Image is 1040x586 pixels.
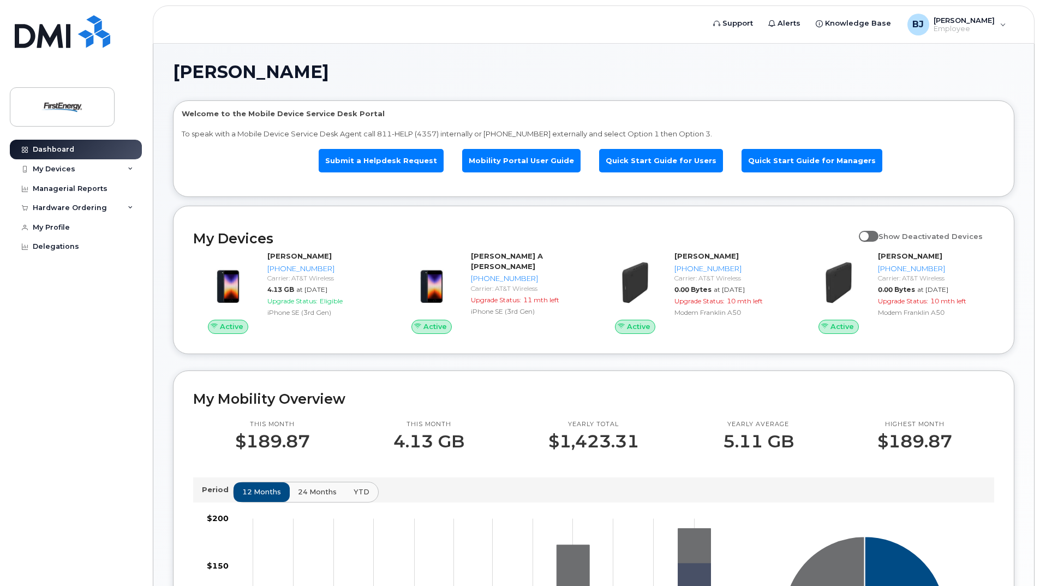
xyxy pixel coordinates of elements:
strong: [PERSON_NAME] [674,252,739,260]
h2: My Devices [193,230,853,247]
p: Yearly average [723,420,794,429]
a: Quick Start Guide for Users [599,149,723,172]
span: Show Deactivated Devices [878,232,983,241]
p: To speak with a Mobile Device Service Desk Agent call 811-HELP (4357) internally or [PHONE_NUMBER... [182,129,1006,139]
span: 24 months [298,487,337,497]
span: Active [220,321,243,332]
strong: [PERSON_NAME] A [PERSON_NAME] [471,252,543,271]
p: This month [393,420,464,429]
div: Modem Franklin A50 [878,308,990,317]
span: 10 mth left [727,297,763,305]
span: Upgrade Status: [471,296,521,304]
span: 0.00 Bytes [674,285,712,294]
div: [PHONE_NUMBER] [267,264,379,274]
p: 4.13 GB [393,432,464,451]
div: iPhone SE (3rd Gen) [267,308,379,317]
span: Active [830,321,854,332]
span: Eligible [320,297,343,305]
img: image20231002-3703462-1angbar.jpeg [405,256,458,309]
p: Period [202,485,233,495]
p: $189.87 [877,432,952,451]
a: Active[PERSON_NAME] A [PERSON_NAME][PHONE_NUMBER]Carrier: AT&T WirelessUpgrade Status:11 mth left... [397,251,587,334]
div: [PHONE_NUMBER] [471,273,583,284]
tspan: $150 [207,561,229,571]
div: Carrier: AT&T Wireless [471,284,583,293]
span: at [DATE] [714,285,745,294]
span: 0.00 Bytes [878,285,915,294]
span: 4.13 GB [267,285,294,294]
p: Yearly total [548,420,639,429]
a: Active[PERSON_NAME][PHONE_NUMBER]Carrier: AT&T Wireless4.13 GBat [DATE]Upgrade Status:EligibleiPh... [193,251,384,334]
strong: [PERSON_NAME] [267,252,332,260]
p: Welcome to the Mobile Device Service Desk Portal [182,109,1006,119]
span: 10 mth left [930,297,966,305]
span: Active [423,321,447,332]
a: Active[PERSON_NAME][PHONE_NUMBER]Carrier: AT&T Wireless0.00 Bytesat [DATE]Upgrade Status:10 mth l... [600,251,791,334]
span: at [DATE] [296,285,327,294]
a: Mobility Portal User Guide [462,149,581,172]
div: Carrier: AT&T Wireless [267,273,379,283]
div: [PHONE_NUMBER] [674,264,786,274]
p: $189.87 [235,432,310,451]
span: Upgrade Status: [674,297,725,305]
span: [PERSON_NAME] [173,64,329,80]
h2: My Mobility Overview [193,391,994,407]
div: Carrier: AT&T Wireless [878,273,990,283]
a: Active[PERSON_NAME][PHONE_NUMBER]Carrier: AT&T Wireless0.00 Bytesat [DATE]Upgrade Status:10 mth l... [804,251,994,334]
div: [PHONE_NUMBER] [878,264,990,274]
p: This month [235,420,310,429]
a: Quick Start Guide for Managers [742,149,882,172]
span: YTD [354,487,369,497]
a: Submit a Helpdesk Request [319,149,444,172]
div: iPhone SE (3rd Gen) [471,307,583,316]
strong: [PERSON_NAME] [878,252,942,260]
div: Carrier: AT&T Wireless [674,273,786,283]
input: Show Deactivated Devices [859,226,868,235]
span: 11 mth left [523,296,559,304]
img: image20231002-3703462-1angbar.jpeg [202,256,254,309]
span: at [DATE] [917,285,948,294]
div: Modem Franklin A50 [674,308,786,317]
tspan: $200 [207,514,229,524]
p: $1,423.31 [548,432,639,451]
span: Upgrade Status: [267,297,318,305]
img: image20231002-3703462-1vzb8k.jpeg [812,256,865,309]
span: Upgrade Status: [878,297,928,305]
p: 5.11 GB [723,432,794,451]
span: Active [627,321,650,332]
img: image20231002-3703462-1vzb8k.jpeg [609,256,661,309]
iframe: Messenger Launcher [993,539,1032,578]
p: Highest month [877,420,952,429]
